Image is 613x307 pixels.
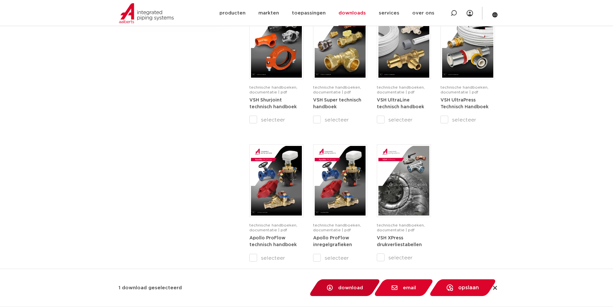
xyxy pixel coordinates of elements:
strong: Apollo ProFlow technisch handboek [249,236,297,247]
strong: VSH XPress drukverliestabellen [377,236,422,247]
a: VSH Shurjoint technisch handboek [249,98,297,110]
a: VSH UltraLine technisch handboek [377,98,424,110]
label: selecteer [377,254,431,262]
span: technische handboeken, documentatie | pdf [377,223,425,232]
label: selecteer [377,116,431,124]
a: email [373,279,434,296]
span: technische handboeken, documentatie | pdf [249,223,297,232]
span: technische handboeken, documentatie | pdf [441,85,488,94]
label: selecteer [441,116,495,124]
div: download zip [311,279,365,296]
img: VSH-XPress_PLT_A4_5007629_2024-2.0_NL-pdf.jpg [378,146,429,216]
span: download [338,285,363,290]
span: technische handboeken, documentatie | pdf [313,85,361,94]
div: mail bestanden [375,279,420,296]
img: VSH-Super_A4TM_5007411-2022-2.1_NL-1-pdf.jpg [315,8,366,78]
span: technische handboeken, documentatie | pdf [249,85,297,94]
a: download [308,279,381,296]
a: VSH UltraPress Technisch Handboek [441,98,488,110]
strong: 1 download geselecteerd [118,285,182,290]
img: Apollo-ProFlow_A4FlowCharts_5009941-2022-1.0_NL-pdf.jpg [315,146,366,216]
label: selecteer [313,254,367,262]
img: VSH-Shurjoint_A4TM_5008731_2024_3.0_EN-pdf.jpg [251,8,302,78]
label: selecteer [249,116,303,124]
img: VSH-UltraPress_A4TM_5008751_2025_3.0_NL-pdf.jpg [442,8,493,78]
a: VSH XPress drukverliestabellen [377,235,422,247]
span: technische handboeken, documentatie | pdf [377,85,425,94]
img: Apollo-ProFlow-A4TM_5010004_2022_1.0_NL-1-pdf.jpg [251,146,302,216]
strong: Apollo ProFlow inregelgrafieken [313,236,352,247]
div: opslaan in MyIPS [431,279,482,296]
a: VSH Super technisch handboek [313,98,361,110]
div: selectie wissen [492,285,497,291]
label: selecteer [249,254,303,262]
span: opslaan [458,285,479,290]
a: Apollo ProFlow inregelgrafieken [313,235,352,247]
a: Apollo ProFlow technisch handboek [249,235,297,247]
span: email [403,285,416,290]
span: technische handboeken, documentatie | pdf [313,223,361,232]
img: VSH-UltraLine_A4TM_5010216_2022_1.0_NL-pdf.jpg [378,8,429,78]
label: selecteer [313,116,367,124]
